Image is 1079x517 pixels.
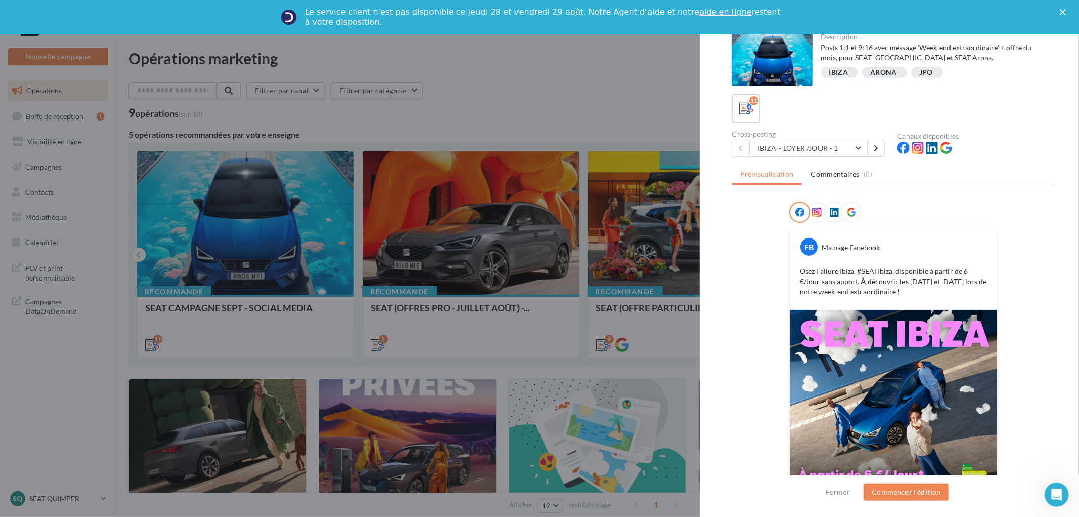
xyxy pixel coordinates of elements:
[864,484,949,501] button: Commencer l'édition
[919,69,933,76] div: JPO
[870,69,897,76] div: ARONA
[699,7,751,17] a: aide en ligne
[864,170,872,178] span: (0)
[811,169,860,179] span: Commentaires
[821,43,1047,63] div: Posts 1:1 et 9:16 avec message 'Week-end extraordinaire' + offre du mois, pour SEAT [GEOGRAPHIC_D...
[829,69,848,76] div: IBIZA
[749,140,868,157] button: IBIZA - LOYER /JOUR - 1
[281,9,297,25] img: Profile image for Service-Client
[732,131,889,138] div: Cross-posting
[897,133,1055,140] div: Canaux disponibles
[822,243,880,253] div: Ma page Facebook
[749,96,758,105] div: 11
[822,486,854,498] button: Fermer
[305,7,783,27] div: Le service client n'est pas disponible ce jeudi 28 et vendredi 29 août. Notre Agent d'aide et not...
[821,33,1047,41] div: Description
[1045,483,1069,507] iframe: Intercom live chat
[800,266,987,297] p: Osez l’allure Ibiza. #SEATIbiza, disponible à partir de 6 €/Jour sans apport. À découvrir les [DA...
[800,238,818,256] div: FB
[1060,9,1070,15] div: Fermer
